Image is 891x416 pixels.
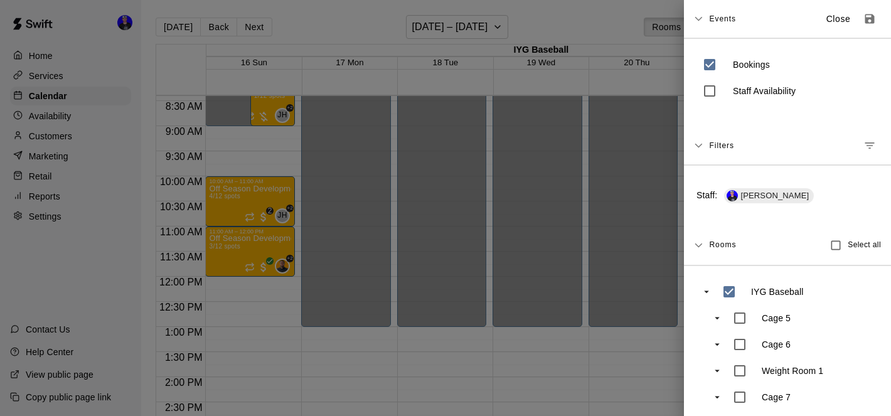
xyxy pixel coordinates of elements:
[762,338,791,351] p: Cage 6
[762,312,791,324] p: Cage 5
[751,285,804,298] p: IYG Baseball
[709,8,736,30] span: Events
[696,188,818,203] p: Staff:
[733,58,770,71] p: Bookings
[848,239,881,252] span: Select all
[762,391,791,403] p: Cage 7
[826,13,851,26] p: Close
[684,226,891,265] div: RoomsSelect all
[684,127,891,165] div: FiltersManage filters
[818,9,858,29] button: Close sidebar
[735,190,814,202] span: [PERSON_NAME]
[727,190,738,201] img: Tyler LeClair
[733,85,796,97] p: Staff Availability
[709,239,736,249] span: Rooms
[858,134,881,157] button: Manage filters
[709,134,734,157] span: Filters
[762,365,823,377] p: Weight Room 1
[858,8,881,30] button: Save as default view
